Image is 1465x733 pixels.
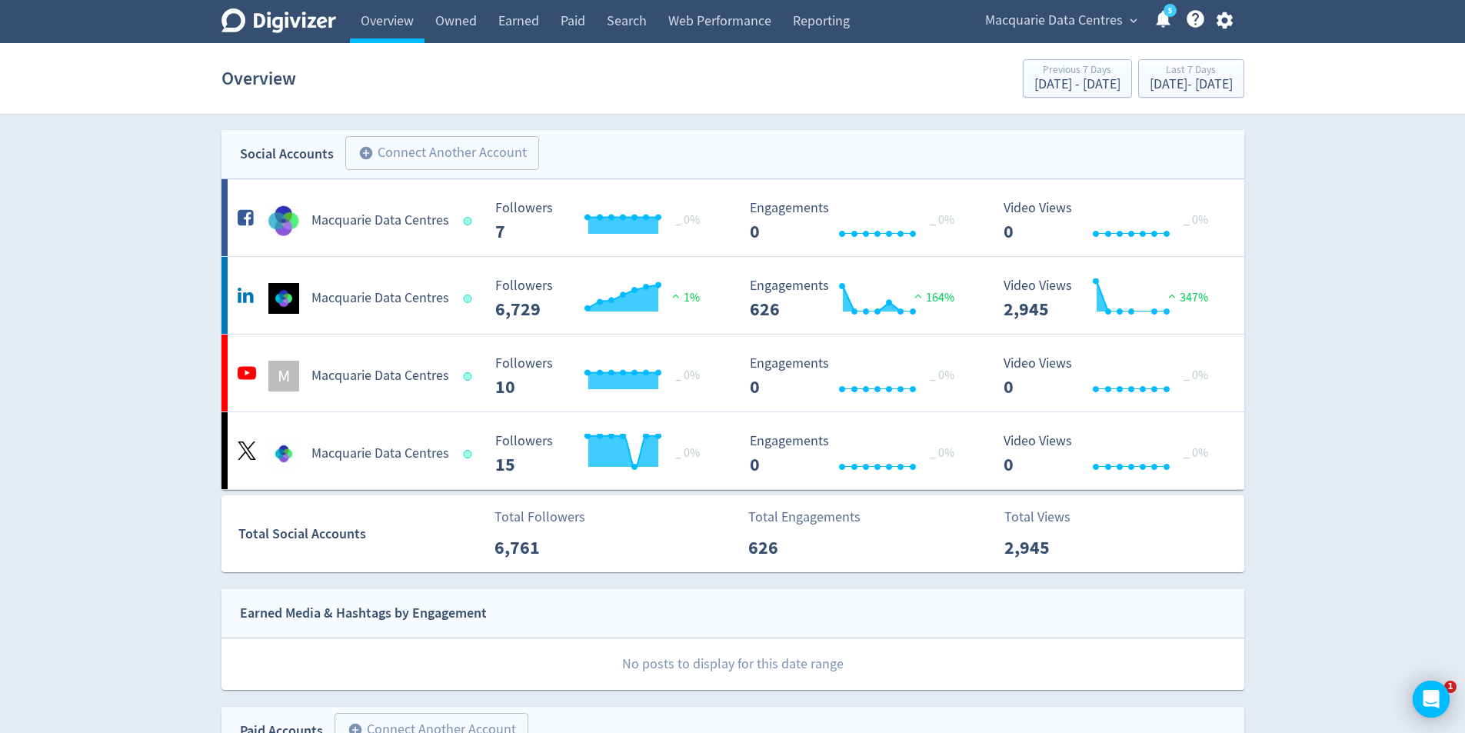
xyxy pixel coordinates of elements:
svg: Video Views 0 [996,356,1227,397]
div: Social Accounts [240,143,334,165]
button: Last 7 Days[DATE]- [DATE] [1138,59,1244,98]
svg: Followers --- [488,356,718,397]
div: [DATE] - [DATE] [1150,78,1233,92]
h5: Macquarie Data Centres [311,367,449,385]
span: Macquarie Data Centres [985,8,1123,33]
img: positive-performance.svg [1164,290,1180,302]
div: M [268,361,299,391]
div: Last 7 Days [1150,65,1233,78]
text: 5 [1167,5,1171,16]
p: Total Views [1004,507,1093,528]
span: Data last synced: 29 Aug 2025, 9:02am (AEST) [463,295,476,303]
svg: Video Views 0 [996,434,1227,475]
span: add_circle [358,145,374,161]
img: positive-performance.svg [911,290,926,302]
svg: Engagements 0 [742,434,973,475]
svg: Followers --- [488,278,718,319]
span: _ 0% [1184,212,1208,228]
a: Macquarie Data Centres undefinedMacquarie Data Centres Followers --- _ 0% Followers 15 Engagement... [221,412,1244,489]
svg: Followers --- [488,434,718,475]
span: _ 0% [1184,445,1208,461]
span: _ 0% [675,212,700,228]
button: Macquarie Data Centres [980,8,1141,33]
span: 1% [668,290,700,305]
img: positive-performance.svg [668,290,684,302]
span: _ 0% [930,445,954,461]
svg: Engagements 0 [742,356,973,397]
svg: Engagements 626 [742,278,973,319]
div: Total Social Accounts [238,523,484,545]
div: Open Intercom Messenger [1413,681,1450,718]
a: MMacquarie Data Centres Followers --- _ 0% Followers 10 Engagements 0 Engagements 0 _ 0% Video Vi... [221,335,1244,411]
div: Previous 7 Days [1034,65,1120,78]
p: Total Engagements [748,507,861,528]
span: expand_more [1127,14,1140,28]
button: Connect Another Account [345,136,539,170]
svg: Video Views 2,945 [996,278,1227,319]
span: 164% [911,290,954,305]
p: 2,945 [1004,534,1093,561]
span: _ 0% [675,368,700,383]
svg: Engagements 0 [742,201,973,242]
svg: Video Views 0 [996,201,1227,242]
img: Macquarie Data Centres undefined [268,438,299,469]
h5: Macquarie Data Centres [311,445,449,463]
h1: Overview [221,54,296,103]
img: Macquarie Data Centres undefined [268,283,299,314]
img: Macquarie Data Centres undefined [268,205,299,236]
span: Data last synced: 29 Aug 2025, 8:01am (AEST) [463,372,476,381]
div: Earned Media & Hashtags by Engagement [240,602,487,625]
a: Connect Another Account [334,138,539,170]
span: _ 0% [675,445,700,461]
span: Data last synced: 29 Aug 2025, 2:02am (AEST) [463,450,476,458]
a: Macquarie Data Centres undefinedMacquarie Data Centres Followers --- Followers 6,729 1% Engagemen... [221,257,1244,334]
a: Macquarie Data Centres undefinedMacquarie Data Centres Followers --- _ 0% Followers 7 Engagements... [221,179,1244,256]
span: Data last synced: 28 Aug 2025, 11:02pm (AEST) [463,217,476,225]
p: No posts to display for this date range [222,638,1244,690]
div: [DATE] - [DATE] [1034,78,1120,92]
svg: Followers --- [488,201,718,242]
a: 5 [1164,4,1177,17]
span: 347% [1164,290,1208,305]
span: _ 0% [1184,368,1208,383]
p: Total Followers [494,507,585,528]
span: 1 [1444,681,1457,693]
h5: Macquarie Data Centres [311,289,449,308]
p: 6,761 [494,534,583,561]
button: Previous 7 Days[DATE] - [DATE] [1023,59,1132,98]
span: _ 0% [930,368,954,383]
span: _ 0% [930,212,954,228]
p: 626 [748,534,837,561]
h5: Macquarie Data Centres [311,212,449,230]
